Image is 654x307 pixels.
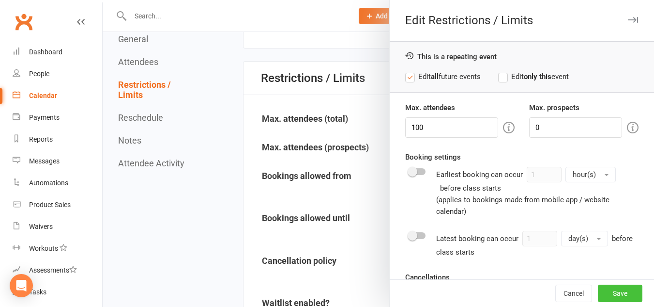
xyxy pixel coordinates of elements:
span: hour(s) [573,170,596,179]
div: Automations [29,179,68,187]
div: Edit Restrictions / Limits [390,14,654,27]
strong: all [431,72,439,81]
div: Dashboard [29,48,62,56]
a: Clubworx [12,10,36,34]
div: Payments [29,113,60,121]
div: Latest booking can occur [436,231,639,258]
div: People [29,70,49,78]
div: Product Sales [29,201,71,209]
div: Earliest booking can occur [436,167,639,217]
a: Waivers [13,216,102,238]
a: Tasks [13,281,102,303]
label: Cancellations [405,272,450,283]
div: Open Intercom Messenger [10,274,33,297]
label: Booking settings [405,151,461,163]
div: Tasks [29,288,46,296]
a: Automations [13,172,102,194]
div: Calendar [29,92,57,99]
button: Save [598,285,642,302]
div: Waivers [29,223,53,230]
a: Dashboard [13,41,102,63]
label: Max. attendees [405,102,455,113]
button: hour(s) [565,167,616,182]
strong: only this [524,72,551,81]
div: This is a repeating event [405,51,639,61]
a: Calendar [13,85,102,107]
a: Assessments [13,259,102,281]
span: day(s) [568,234,588,243]
label: Max. prospects [529,102,579,113]
a: Product Sales [13,194,102,216]
div: Assessments [29,266,77,274]
div: Reports [29,135,53,143]
label: Edit event [498,71,569,82]
span: before class starts (applies to bookings made from mobile app / website calendar) [436,184,609,216]
a: Payments [13,107,102,129]
a: Messages [13,150,102,172]
button: Cancel [555,285,592,302]
div: Messages [29,157,60,165]
a: People [13,63,102,85]
label: Edit future events [405,71,481,82]
a: Workouts [13,238,102,259]
button: day(s) [561,231,608,246]
a: Reports [13,129,102,150]
div: Workouts [29,244,58,252]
